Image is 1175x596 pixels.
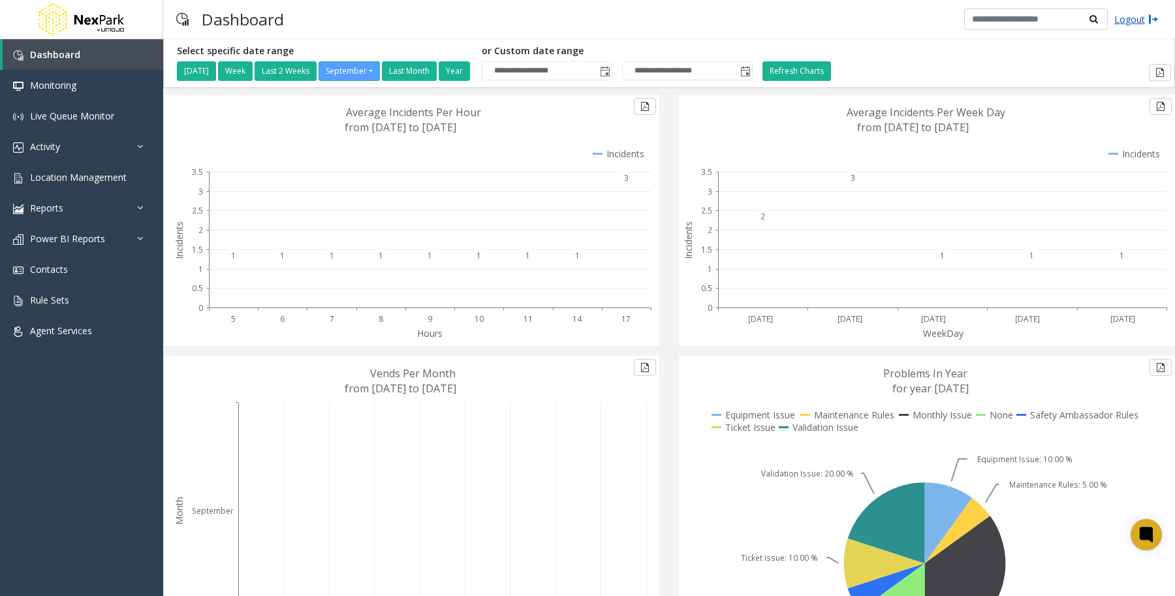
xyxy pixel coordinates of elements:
button: September [319,61,380,81]
span: Toggle popup [597,62,612,80]
img: 'icon' [13,296,23,306]
text: for year [DATE] [892,381,969,396]
text: 1 [330,250,334,261]
text: Equipment Issue: 10.00 % [977,454,1073,465]
text: 0.5 [701,283,712,294]
text: 2 [198,225,203,236]
text: Ticket Issue: 10.00 % [741,552,818,563]
span: Location Management [30,171,127,183]
button: Last 2 Weeks [255,61,317,81]
text: 3.5 [192,166,203,178]
img: 'icon' [13,81,23,91]
text: Average Incidents Per Hour [346,105,481,119]
text: from [DATE] to [DATE] [345,381,456,396]
button: Export to pdf [1150,359,1172,376]
button: Year [439,61,470,81]
text: 2 [708,225,712,236]
button: Export to pdf [1150,98,1172,115]
span: Rule Sets [30,294,69,306]
text: [DATE] [748,313,773,324]
text: 5 [231,313,236,324]
text: Hours [417,327,443,339]
text: 9 [428,313,432,324]
text: from [DATE] to [DATE] [345,120,456,134]
button: Export to pdf [634,359,656,376]
button: Last Month [382,61,437,81]
span: Dashboard [30,48,80,61]
a: Logout [1114,12,1159,26]
text: 1 [379,250,383,261]
text: 11 [524,313,533,324]
text: from [DATE] to [DATE] [857,120,969,134]
text: 1.5 [192,244,203,255]
img: logout [1148,12,1159,26]
text: 1 [1029,250,1034,261]
span: Agent Services [30,324,92,337]
text: 17 [621,313,631,324]
img: pageIcon [176,3,189,35]
span: Live Queue Monitor [30,110,114,122]
text: 1 [940,250,945,261]
text: 0 [708,302,712,313]
text: Vends Per Month [370,366,456,381]
button: Export to pdf [1149,64,1171,81]
text: 1 [428,250,432,261]
img: 'icon' [13,265,23,275]
text: 8 [379,313,383,324]
text: Incidents [682,221,695,259]
text: 3 [708,186,712,197]
text: WeekDay [923,327,964,339]
text: 1 [280,250,285,261]
text: 0.5 [192,283,203,294]
text: 6 [280,313,285,324]
text: Maintenance Rules: 5.00 % [1009,479,1107,490]
text: [DATE] [1015,313,1040,324]
span: Contacts [30,263,68,275]
button: [DATE] [177,61,216,81]
text: 1 [231,250,236,261]
span: Toggle popup [738,62,752,80]
a: Dashboard [3,39,163,70]
text: 1 [477,250,481,261]
text: Month [173,497,185,525]
img: 'icon' [13,142,23,153]
span: Activity [30,140,60,153]
span: Monitoring [30,79,76,91]
text: Incidents [173,221,185,259]
text: [DATE] [838,313,862,324]
img: 'icon' [13,112,23,122]
text: 1 [198,264,203,275]
button: Refresh Charts [762,61,831,81]
text: 7 [330,313,334,324]
button: Export to pdf [634,98,656,115]
text: 1 [525,250,530,261]
button: Week [218,61,253,81]
text: Average Incidents Per Week Day [847,105,1005,119]
text: [DATE] [1110,313,1135,324]
text: 1 [575,250,580,261]
img: 'icon' [13,204,23,214]
text: Validation Issue: 20.00 % [761,468,854,479]
h5: Select specific date range [177,46,472,57]
text: Problems In Year [883,366,967,381]
text: 2.5 [192,205,203,216]
text: 2 [760,211,765,222]
text: 0 [198,302,203,313]
img: 'icon' [13,326,23,337]
text: 2.5 [701,205,712,216]
img: 'icon' [13,234,23,245]
img: 'icon' [13,173,23,183]
text: 3 [851,172,855,183]
text: 3.5 [701,166,712,178]
text: 1.5 [701,244,712,255]
text: 3 [624,172,629,183]
h3: Dashboard [195,3,290,35]
text: 1 [1120,250,1124,261]
img: 'icon' [13,50,23,61]
text: 1 [708,264,712,275]
span: Reports [30,202,63,214]
text: September [192,505,234,516]
span: Power BI Reports [30,232,105,245]
h5: or Custom date range [482,46,753,57]
text: 3 [198,186,203,197]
